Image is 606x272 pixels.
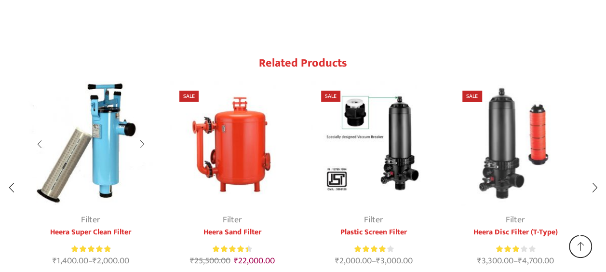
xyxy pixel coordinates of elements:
[517,254,553,268] bdi: 4,700.00
[311,227,437,238] a: Plastic Screen Filter
[496,244,519,254] span: Rated out of 5
[376,254,380,268] span: ₹
[335,254,339,268] span: ₹
[453,255,578,268] span: –
[259,54,347,73] span: Related products
[170,81,295,206] img: Heera Sand Filter
[354,244,386,254] span: Rated out of 5
[170,227,295,238] a: Heera Sand Filter
[71,244,110,254] div: Rated 5.00 out of 5
[311,81,437,206] img: Plastic Screen Filter
[517,254,522,268] span: ₹
[506,213,525,227] a: Filter
[376,254,413,268] bdi: 3,000.00
[335,254,372,268] bdi: 2,000.00
[477,254,481,268] span: ₹
[462,91,482,102] span: Sale
[53,254,57,268] span: ₹
[213,244,252,254] div: Rated 4.50 out of 5
[364,213,383,227] a: Filter
[190,254,230,268] bdi: 25,500.00
[93,254,129,268] bdi: 2,000.00
[453,81,578,206] img: Heera Disc Filter (T-Type)
[496,244,535,254] div: Rated 3.00 out of 5
[190,254,194,268] span: ₹
[453,227,578,238] a: Heera Disc Filter (T-Type)
[311,255,437,268] span: –
[234,254,275,268] bdi: 22,000.00
[354,244,393,254] div: Rated 4.00 out of 5
[321,91,340,102] span: Sale
[81,213,100,227] a: Filter
[179,91,199,102] span: Sale
[53,254,88,268] bdi: 1,400.00
[213,244,248,254] span: Rated out of 5
[223,213,242,227] a: Filter
[477,254,513,268] bdi: 3,300.00
[28,255,154,268] span: –
[28,81,154,206] img: Heera-super-clean-filter
[71,244,110,254] span: Rated out of 5
[28,227,154,238] a: Heera Super Clean Filter
[234,254,238,268] span: ₹
[93,254,97,268] span: ₹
